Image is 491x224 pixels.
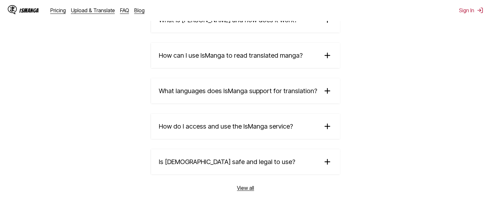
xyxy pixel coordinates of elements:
[8,5,50,15] a: IsManga LogoIsManga
[322,157,332,167] img: plus
[159,158,295,166] span: Is [DEMOGRAPHIC_DATA] safe and legal to use?
[120,7,129,14] a: FAQ
[237,185,254,191] a: View all
[71,7,115,14] a: Upload & Translate
[322,86,332,96] img: plus
[151,149,340,174] summary: Is [DEMOGRAPHIC_DATA] safe and legal to use?
[134,7,145,14] a: Blog
[151,78,340,103] summary: What languages does IsManga support for translation?
[50,7,66,14] a: Pricing
[19,7,39,14] div: IsManga
[151,114,340,139] summary: How do I access and use the IsManga service?
[159,122,293,130] span: How do I access and use the IsManga service?
[322,51,332,60] img: plus
[151,43,340,68] summary: How can I use IsManga to read translated manga?
[159,52,303,59] span: How can I use IsManga to read translated manga?
[159,87,317,95] span: What languages does IsManga support for translation?
[322,122,332,131] img: plus
[8,5,17,14] img: IsManga Logo
[459,7,483,14] button: Sign In
[477,7,483,14] img: Sign out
